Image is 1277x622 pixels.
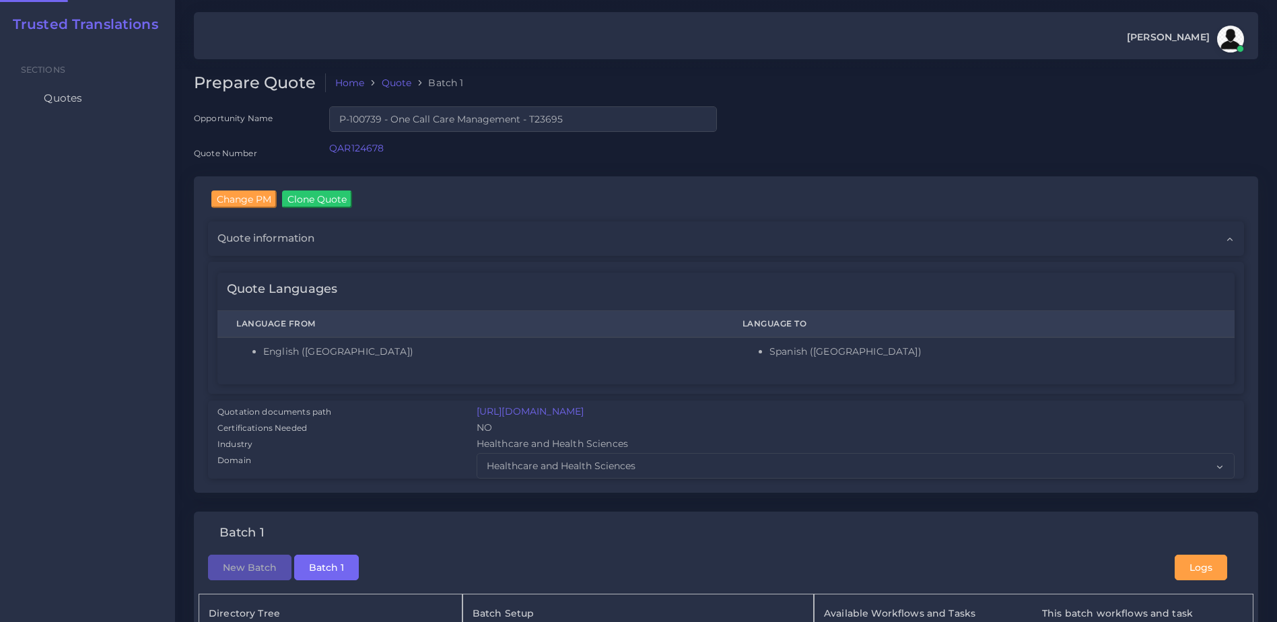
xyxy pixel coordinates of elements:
[473,608,804,619] h5: Batch Setup
[217,231,314,246] span: Quote information
[194,147,257,159] label: Quote Number
[335,76,365,90] a: Home
[294,560,359,572] a: Batch 1
[329,142,384,154] a: QAR124678
[217,310,724,337] th: Language From
[209,608,452,619] h5: Directory Tree
[3,16,158,32] a: Trusted Translations
[263,345,705,359] li: English ([GEOGRAPHIC_DATA])
[194,73,326,93] h2: Prepare Quote
[10,84,165,112] a: Quotes
[211,191,277,208] input: Change PM
[382,76,412,90] a: Quote
[294,555,359,580] button: Batch 1
[208,221,1244,255] div: Quote information
[1042,608,1239,619] h5: This batch workflows and task
[477,405,584,417] a: [URL][DOMAIN_NAME]
[1189,561,1212,574] span: Logs
[217,438,252,450] label: Industry
[21,65,65,75] span: Sections
[217,406,331,418] label: Quotation documents path
[194,112,273,124] label: Opportunity Name
[1120,26,1249,53] a: [PERSON_NAME]avatar
[1127,32,1210,42] span: [PERSON_NAME]
[282,191,352,208] input: Clone Quote
[219,526,265,541] h4: Batch 1
[44,91,82,106] span: Quotes
[1175,555,1227,580] button: Logs
[217,454,251,466] label: Domain
[724,310,1235,337] th: Language To
[217,422,307,434] label: Certifications Needed
[769,345,1216,359] li: Spanish ([GEOGRAPHIC_DATA])
[824,608,1021,619] h5: Available Workflows and Tasks
[467,437,1244,453] div: Healthcare and Health Sciences
[227,282,337,297] h4: Quote Languages
[1217,26,1244,53] img: avatar
[411,76,463,90] li: Batch 1
[208,555,291,580] button: New Batch
[467,421,1244,437] div: NO
[208,560,291,572] a: New Batch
